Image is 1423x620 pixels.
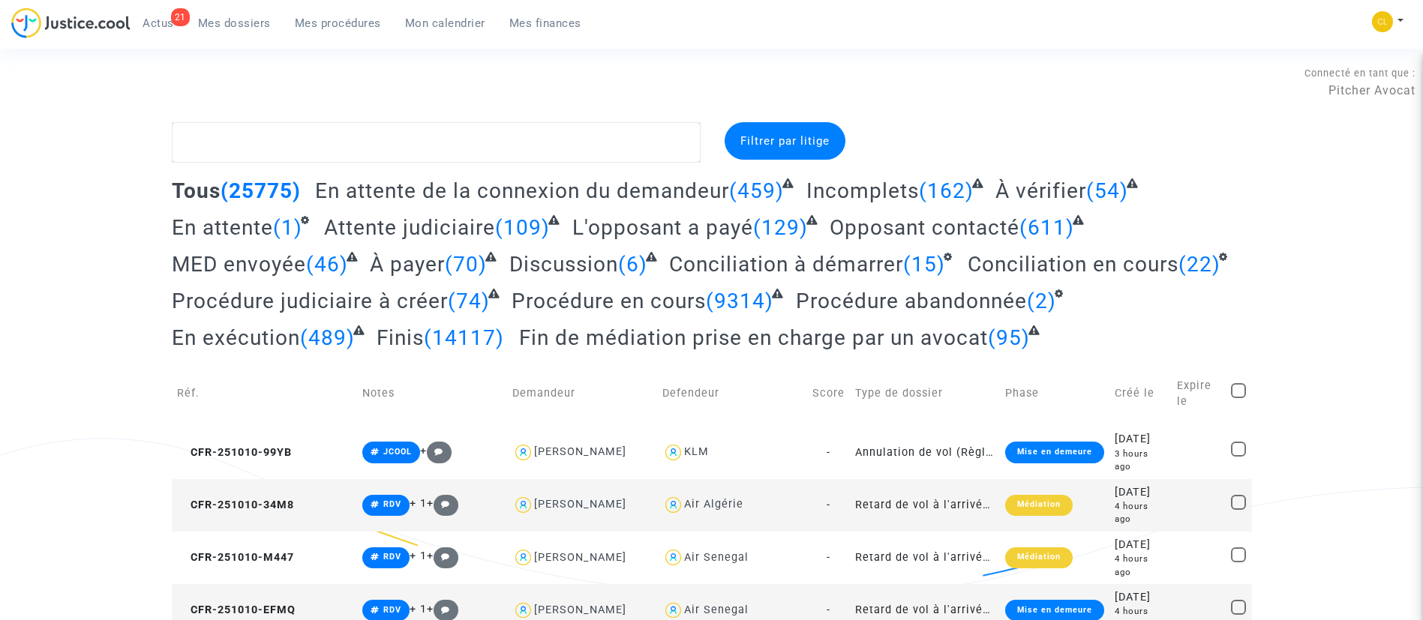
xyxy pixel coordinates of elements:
div: [PERSON_NAME] [534,551,626,564]
div: [PERSON_NAME] [534,604,626,616]
span: (46) [306,252,348,277]
span: - [827,446,830,459]
div: [PERSON_NAME] [534,445,626,458]
span: + [427,550,459,562]
span: Mes dossiers [198,16,271,30]
span: Mes finances [509,16,581,30]
span: RDV [383,552,401,562]
td: Créé le [1109,361,1171,426]
span: Mon calendrier [405,16,485,30]
span: Opposant contacté [830,215,1019,240]
span: En exécution [172,325,300,350]
span: (15) [903,252,945,277]
span: (6) [618,252,647,277]
img: icon-user.svg [662,494,684,516]
span: + [420,445,452,457]
div: Air Senegal [684,604,749,616]
div: [DATE] [1115,484,1166,501]
td: Defendeur [657,361,807,426]
span: (9314) [706,289,773,313]
span: À payer [370,252,445,277]
div: Médiation [1005,547,1073,568]
span: Tous [172,178,221,203]
span: Procédure abandonnée [796,289,1027,313]
img: icon-user.svg [512,494,534,516]
div: KLM [684,445,709,458]
span: - [827,499,830,511]
a: 21Actus [131,12,186,34]
span: + 1 [410,550,427,562]
span: (74) [448,289,490,313]
span: RDV [383,605,401,615]
img: 6fca9af68d76bfc0a5525c74dfee314f [1372,11,1393,32]
span: Incomplets [806,178,919,203]
td: Retard de vol à l'arrivée (hors UE - Convention de [GEOGRAPHIC_DATA]) [850,479,1000,532]
span: (489) [300,325,355,350]
span: (1) [273,215,302,240]
span: JCOOL [383,447,412,457]
span: + 1 [410,497,427,510]
td: Type de dossier [850,361,1000,426]
div: 21 [171,8,190,26]
span: CFR-251010-EFMQ [177,604,296,616]
span: (129) [753,215,808,240]
span: L'opposant a payé [572,215,753,240]
a: Mes procédures [283,12,393,34]
div: [DATE] [1115,537,1166,553]
td: Notes [357,361,507,426]
span: - [827,604,830,616]
div: Air Algérie [684,498,743,511]
div: 4 hours ago [1115,500,1166,526]
span: + [427,497,459,510]
span: + 1 [410,603,427,616]
div: 4 hours ago [1115,553,1166,579]
td: Expire le [1172,361,1226,426]
span: CFR-251010-34M8 [177,499,294,511]
span: Fin de médiation prise en charge par un avocat [519,325,988,350]
td: Phase [1000,361,1109,426]
img: jc-logo.svg [11,7,131,38]
span: Conciliation en cours [968,252,1178,277]
span: (95) [988,325,1030,350]
td: Demandeur [507,361,657,426]
span: CFR-251010-M447 [177,551,294,564]
span: (14117) [424,325,504,350]
span: En attente de la connexion du demandeur [315,178,729,203]
span: Connecté en tant que : [1304,67,1415,79]
div: [DATE] [1115,431,1166,448]
img: icon-user.svg [662,547,684,568]
a: Mon calendrier [393,12,497,34]
div: [PERSON_NAME] [534,498,626,511]
span: (611) [1019,215,1074,240]
span: Actus [143,16,174,30]
div: Mise en demeure [1005,442,1104,463]
span: Conciliation à démarrer [669,252,903,277]
img: icon-user.svg [512,442,534,463]
a: Mes finances [497,12,593,34]
img: icon-user.svg [662,442,684,463]
span: Filtrer par litige [740,134,830,148]
span: (70) [445,252,487,277]
td: Retard de vol à l'arrivée (hors UE - Convention de [GEOGRAPHIC_DATA]) [850,532,1000,584]
span: (109) [495,215,550,240]
span: MED envoyée [172,252,306,277]
span: Attente judiciaire [324,215,495,240]
span: Procédure judiciaire à créer [172,289,448,313]
div: 3 hours ago [1115,448,1166,474]
span: (22) [1178,252,1220,277]
span: RDV [383,499,401,509]
span: En attente [172,215,273,240]
span: + [427,603,459,616]
span: Discussion [509,252,618,277]
span: (2) [1027,289,1056,313]
span: Finis [377,325,424,350]
span: - [827,551,830,564]
span: (25775) [221,178,301,203]
td: Annulation de vol (Règlement CE n°261/2004) [850,426,1000,478]
span: Mes procédures [295,16,381,30]
div: [DATE] [1115,589,1166,606]
span: (54) [1086,178,1128,203]
a: Mes dossiers [186,12,283,34]
span: CFR-251010-99YB [177,446,292,459]
img: icon-user.svg [512,547,534,568]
